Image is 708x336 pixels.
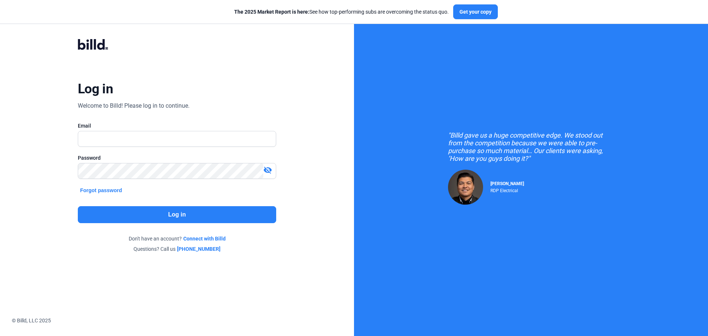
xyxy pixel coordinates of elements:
div: Log in [78,81,113,97]
button: Forgot password [78,186,124,194]
a: Connect with Billd [183,235,226,242]
mat-icon: visibility_off [263,166,272,174]
span: The 2025 Market Report is here: [234,9,309,15]
div: Password [78,154,276,162]
div: Don't have an account? [78,235,276,242]
button: Get your copy [453,4,498,19]
div: See how top-performing subs are overcoming the status quo. [234,8,449,15]
span: [PERSON_NAME] [490,181,524,186]
a: [PHONE_NUMBER] [177,245,221,253]
div: "Billd gave us a huge competitive edge. We stood out from the competition because we were able to... [448,131,614,162]
div: RDP Electrical [490,186,524,193]
button: Log in [78,206,276,223]
img: Raul Pacheco [448,170,483,205]
div: Welcome to Billd! Please log in to continue. [78,101,190,110]
div: Questions? Call us [78,245,276,253]
div: Email [78,122,276,129]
